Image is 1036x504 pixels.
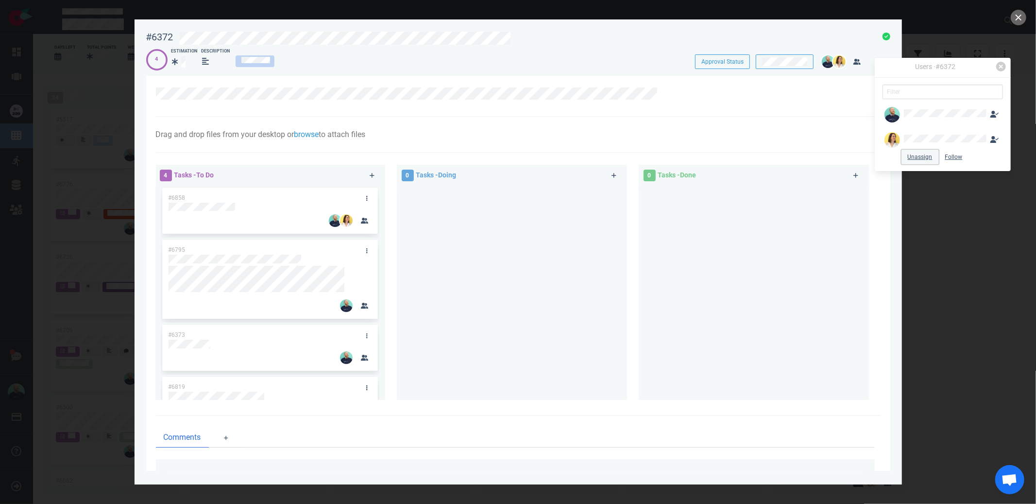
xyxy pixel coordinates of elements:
[644,170,656,181] span: 0
[329,214,341,227] img: 26
[168,331,185,338] span: #6373
[319,130,366,139] span: to attach files
[160,170,172,181] span: 4
[883,85,1003,99] input: Filter
[939,150,969,164] button: Follow
[171,48,198,55] div: Estimation
[995,465,1024,494] div: Ouvrir le chat
[416,171,457,179] span: Tasks - Doing
[822,55,834,68] img: 26
[901,150,939,164] button: Unassign
[833,55,846,68] img: 26
[156,130,294,139] span: Drag and drop files from your desktop or
[884,107,900,122] img: Guillaume
[695,54,750,69] button: Approval Status
[402,170,414,181] span: 0
[164,432,201,443] span: Comments
[340,299,353,312] img: 26
[146,31,173,43] div: #6372
[155,55,158,64] div: 4
[294,130,319,139] a: browse
[875,62,996,73] div: Users · #6372
[202,48,230,55] div: Description
[168,246,185,253] span: #6795
[340,214,353,227] img: 26
[884,132,900,148] img: Laure
[168,383,185,390] span: #6819
[658,171,696,179] span: Tasks - Done
[1011,10,1026,25] button: close
[174,171,214,179] span: Tasks - To Do
[168,194,185,201] span: #6858
[340,351,353,364] img: 26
